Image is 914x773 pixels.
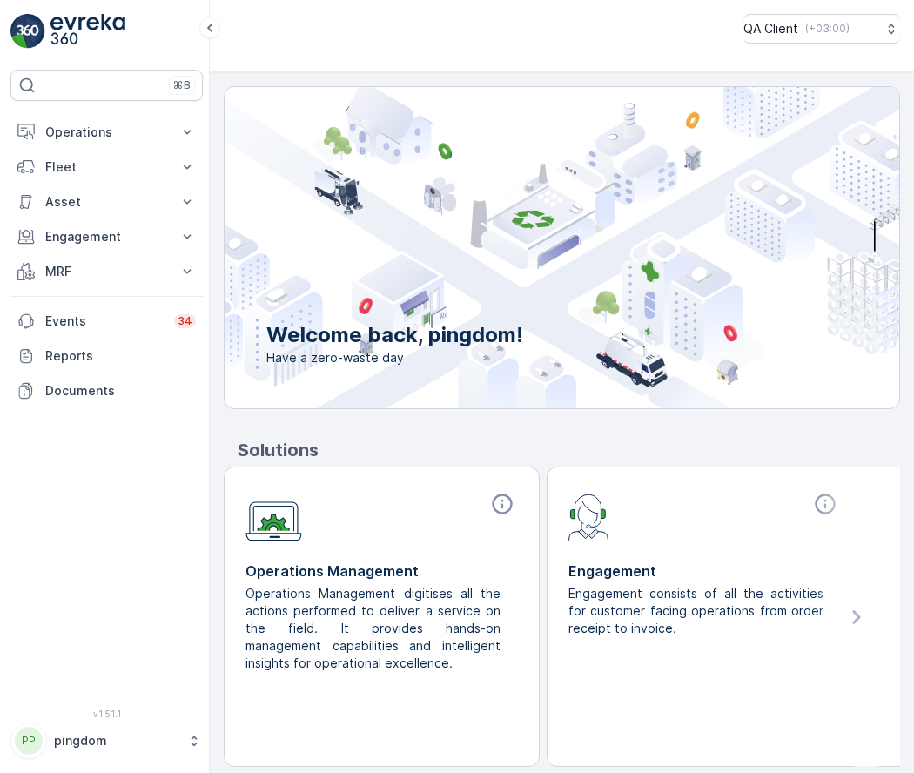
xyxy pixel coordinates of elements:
p: Operations Management digitises all the actions performed to deliver a service on the field. It p... [245,585,504,672]
img: logo [10,14,45,49]
p: Engagement consists of all the activities for customer facing operations from order receipt to in... [568,585,827,637]
p: Engagement [45,228,168,245]
span: Have a zero-waste day [266,349,523,366]
img: city illustration [146,87,899,408]
p: Welcome back, pingdom! [266,321,523,349]
a: Documents [10,373,203,408]
button: Fleet [10,150,203,185]
button: MRF [10,254,203,289]
span: v 1.51.1 [10,709,203,719]
button: Engagement [10,219,203,254]
p: 34 [178,314,192,328]
p: Solutions [238,437,900,463]
img: logo_light-DOdMpM7g.png [50,14,125,49]
p: Asset [45,193,168,211]
p: Operations [45,124,168,141]
a: Reports [10,339,203,373]
p: Fleet [45,158,168,176]
p: Reports [45,347,196,365]
p: pingdom [54,732,178,749]
p: Documents [45,382,196,400]
p: ( +03:00 ) [805,22,850,36]
p: Engagement [568,561,841,581]
p: Events [45,313,164,330]
p: ⌘B [173,78,191,92]
button: Asset [10,185,203,219]
button: Operations [10,115,203,150]
button: QA Client(+03:00) [743,14,900,44]
p: Operations Management [245,561,518,581]
button: PPpingdom [10,723,203,759]
img: module-icon [245,492,302,541]
div: PP [15,727,43,755]
p: MRF [45,263,168,280]
a: Events34 [10,304,203,339]
p: QA Client [743,20,798,37]
img: module-icon [568,492,609,541]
